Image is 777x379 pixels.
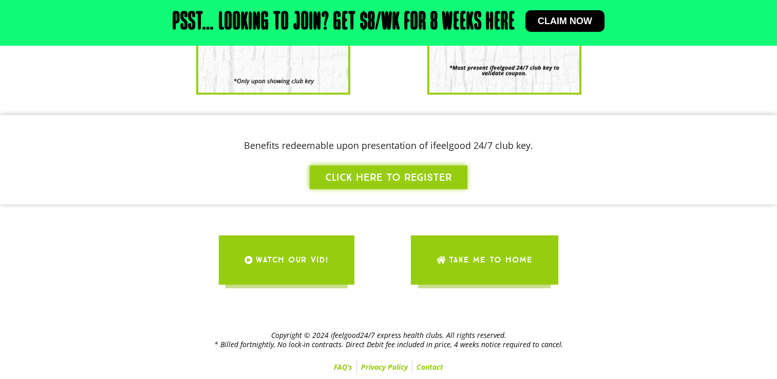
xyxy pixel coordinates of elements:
h1: Benefits redeemable upon presentation of ifeelgood 24/7 club key. [15,141,762,150]
h2: Psst… Looking to join? Get $8/wk for 8 weeks here [173,10,515,35]
a: Take me to Home [411,235,558,285]
a: CLICK HERE TO REGISTER [310,165,467,189]
a: FAQ’s [330,360,356,374]
span: Claim now [538,16,592,26]
a: Contact [412,360,447,374]
a: WATCH OUR VID! [219,235,354,285]
h2: Copyright © 2024 ifeelgood24/7 express health clubs. All rights reserved. * Billed fortnightly, N... [60,331,717,349]
nav: Menu [60,360,717,374]
a: Claim now [525,10,604,32]
span: CLICK HERE TO REGISTER [325,170,452,184]
a: Privacy Policy [357,360,412,374]
span: Take me to Home [449,245,533,274]
span: WATCH OUR VID! [256,245,329,274]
